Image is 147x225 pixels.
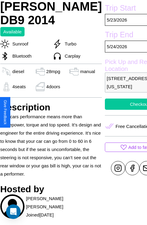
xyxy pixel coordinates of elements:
p: manual [80,67,95,76]
p: Bluetooth [9,52,32,60]
p: [PERSON_NAME] [PERSON_NAME] [26,194,102,211]
p: 4 doors [46,82,60,91]
img: gas [68,67,80,76]
img: gas [34,67,46,76]
p: This cars performance means more than horsepower, torque and top speed. It’s design and engineer ... [0,112,102,178]
img: gas [34,82,46,91]
p: Available [3,28,22,36]
p: Turbo [62,40,77,48]
img: gas [0,67,12,76]
p: 28 mpg [46,67,60,76]
h3: Hosted by [0,184,102,194]
p: Sunroof [9,40,28,48]
div: Give Feedback [3,100,7,125]
p: Joined [DATE] [26,211,54,219]
div: Open Intercom Messenger [6,204,21,219]
p: Carplay [62,52,81,60]
p: 4 seats [12,82,26,91]
img: gas [0,82,12,91]
h3: Description [0,102,102,112]
p: diesel [12,67,24,76]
